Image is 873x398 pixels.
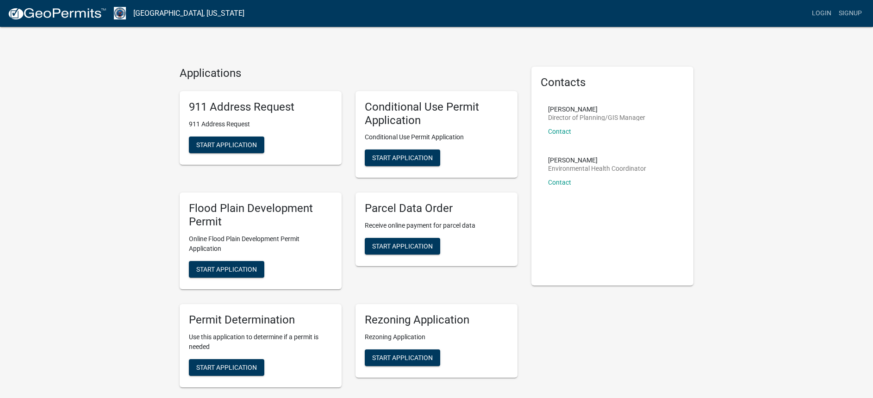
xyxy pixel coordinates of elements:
[365,221,508,230] p: Receive online payment for parcel data
[372,354,433,361] span: Start Application
[548,179,571,186] a: Contact
[196,363,257,371] span: Start Application
[548,128,571,135] a: Contact
[365,100,508,127] h5: Conditional Use Permit Application
[365,202,508,215] h5: Parcel Data Order
[365,238,440,255] button: Start Application
[548,114,645,121] p: Director of Planning/GIS Manager
[808,5,835,22] a: Login
[365,313,508,327] h5: Rezoning Application
[835,5,866,22] a: Signup
[196,141,257,148] span: Start Application
[365,132,508,142] p: Conditional Use Permit Application
[133,6,244,21] a: [GEOGRAPHIC_DATA], [US_STATE]
[189,119,332,129] p: 911 Address Request
[365,332,508,342] p: Rezoning Application
[189,137,264,153] button: Start Application
[196,265,257,273] span: Start Application
[548,106,645,112] p: [PERSON_NAME]
[189,261,264,278] button: Start Application
[372,243,433,250] span: Start Application
[548,165,646,172] p: Environmental Health Coordinator
[372,154,433,162] span: Start Application
[180,67,518,80] h4: Applications
[189,359,264,376] button: Start Application
[365,149,440,166] button: Start Application
[365,349,440,366] button: Start Application
[189,332,332,352] p: Use this application to determine if a permit is needed
[114,7,126,19] img: Henry County, Iowa
[189,100,332,114] h5: 911 Address Request
[548,157,646,163] p: [PERSON_NAME]
[189,313,332,327] h5: Permit Determination
[541,76,684,89] h5: Contacts
[189,234,332,254] p: Online Flood Plain Development Permit Application
[189,202,332,229] h5: Flood Plain Development Permit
